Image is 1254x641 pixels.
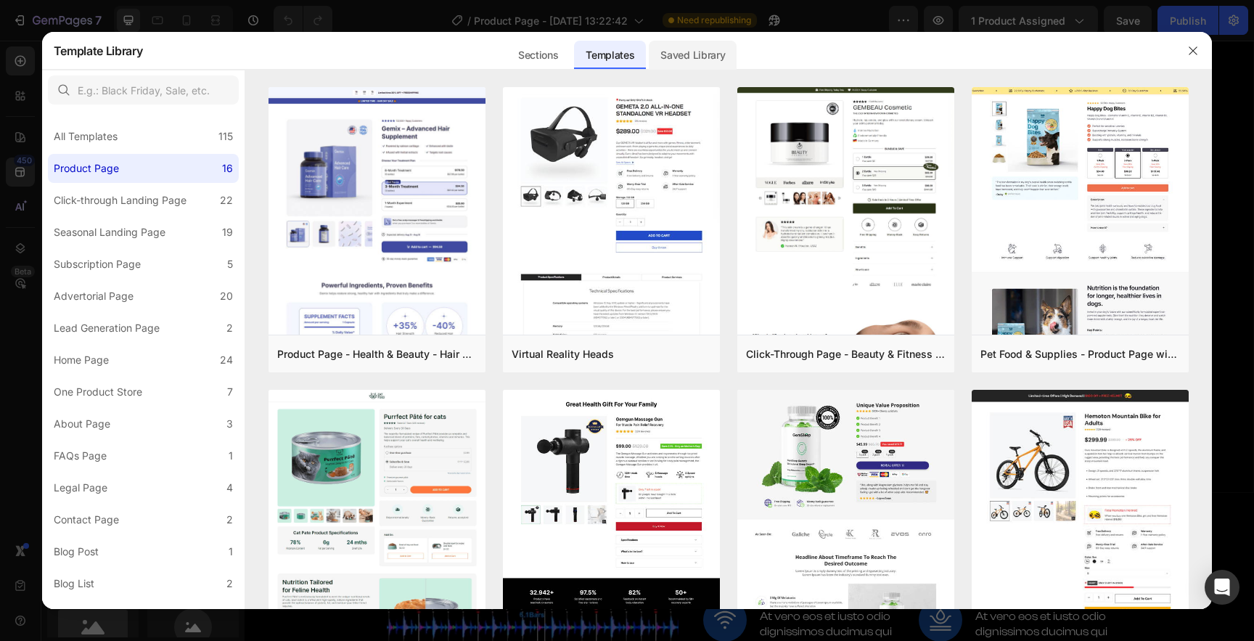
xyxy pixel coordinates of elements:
div: £50.00 [591,136,642,157]
div: 4 [226,479,233,497]
div: Collection Page [54,607,128,624]
div: 20 [220,287,233,305]
p: Wireless Connect [515,544,651,560]
img: gempages_432750572815254551-2173ab18-0257-4929-a3a3-6bdce7cc2798.svg [674,558,718,601]
p: 100% Royalty Free [557,179,646,189]
div: Add to cart [655,288,736,304]
input: E.g.: Black Friday, Sale, etc. [48,75,239,105]
div: Virtual Reality Heads [512,346,614,363]
div: 19 [222,224,233,241]
img: gempages_432750572815254551-2ad479b0-3765-443e-a096-3e407383ce13.svg [459,558,502,601]
div: Pet Food & Supplies - Product Page with Bundle [980,346,1180,363]
div: Subscription Page [54,256,141,273]
div: 1 [229,447,233,465]
div: Contact Page [54,511,119,528]
p: Instant Download [557,214,644,224]
div: Click-Through Page - Beauty & Fitness - Cosmetic [746,346,946,363]
div: Blog Post [54,543,99,560]
div: 3 [226,607,233,624]
div: Templates [574,41,646,70]
p: Buy Now [667,301,724,317]
div: 22 [220,192,233,209]
div: 3 [226,415,233,433]
div: Product Page - Health & Beauty - Hair Supplement [277,346,477,363]
pre: 50% off [648,137,701,155]
div: Sections [507,41,570,70]
div: 1 [229,543,233,560]
div: 7 [227,383,233,401]
div: All Templates [54,128,118,145]
div: 2 [226,575,233,592]
div: Advertorial Page [54,287,134,305]
div: 115 [218,128,233,145]
p: Water-Resistant [731,544,866,560]
h1: Melodic Techno [528,62,864,102]
div: £25.00 [528,136,586,157]
div: 16 [222,160,233,177]
span: Excellent 4.9 - Based on 310 reviews [612,109,787,121]
button: <p>Buy Now</p> [528,294,864,323]
div: Click-through Landing Page [54,192,187,209]
div: One Product Store [54,383,142,401]
div: FAQs Page [54,447,107,465]
div: 5 [227,256,233,273]
h2: Template Library [54,32,143,70]
div: Saved Library [649,41,737,70]
div: Legal Page [54,479,107,497]
div: Home Page [54,351,109,369]
p: At vero eos et iusto odio dignissimos ducimus qui blanditiis praesentium [731,568,866,613]
div: Blog List [54,575,94,592]
p: Compatible With Serum 2 [557,250,683,260]
div: About Page [54,415,110,433]
div: 24 [220,351,233,369]
div: Open Intercom Messenger [1205,570,1239,605]
div: Lead Generation Page [54,319,160,337]
p: At vero eos et iusto odio dignissimos ducimus qui blanditiis praesentium [515,568,651,613]
div: Seasonal Landing Page [54,224,165,241]
div: 2 [226,319,233,337]
div: Product Page [54,160,119,177]
button: Add to cart [528,282,864,311]
div: 2 [226,511,233,528]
